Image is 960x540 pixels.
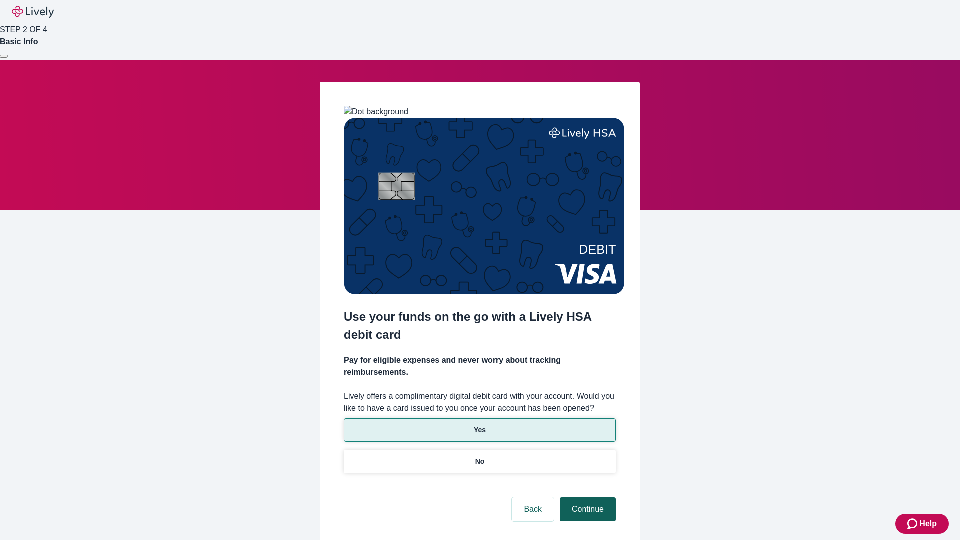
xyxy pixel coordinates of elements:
[512,497,554,521] button: Back
[475,456,485,467] p: No
[344,308,616,344] h2: Use your funds on the go with a Lively HSA debit card
[344,418,616,442] button: Yes
[474,425,486,435] p: Yes
[344,390,616,414] label: Lively offers a complimentary digital debit card with your account. Would you like to have a card...
[344,106,408,118] img: Dot background
[895,514,949,534] button: Zendesk support iconHelp
[344,354,616,378] h4: Pay for eligible expenses and never worry about tracking reimbursements.
[344,118,624,294] img: Debit card
[344,450,616,473] button: No
[12,6,54,18] img: Lively
[919,518,937,530] span: Help
[560,497,616,521] button: Continue
[907,518,919,530] svg: Zendesk support icon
